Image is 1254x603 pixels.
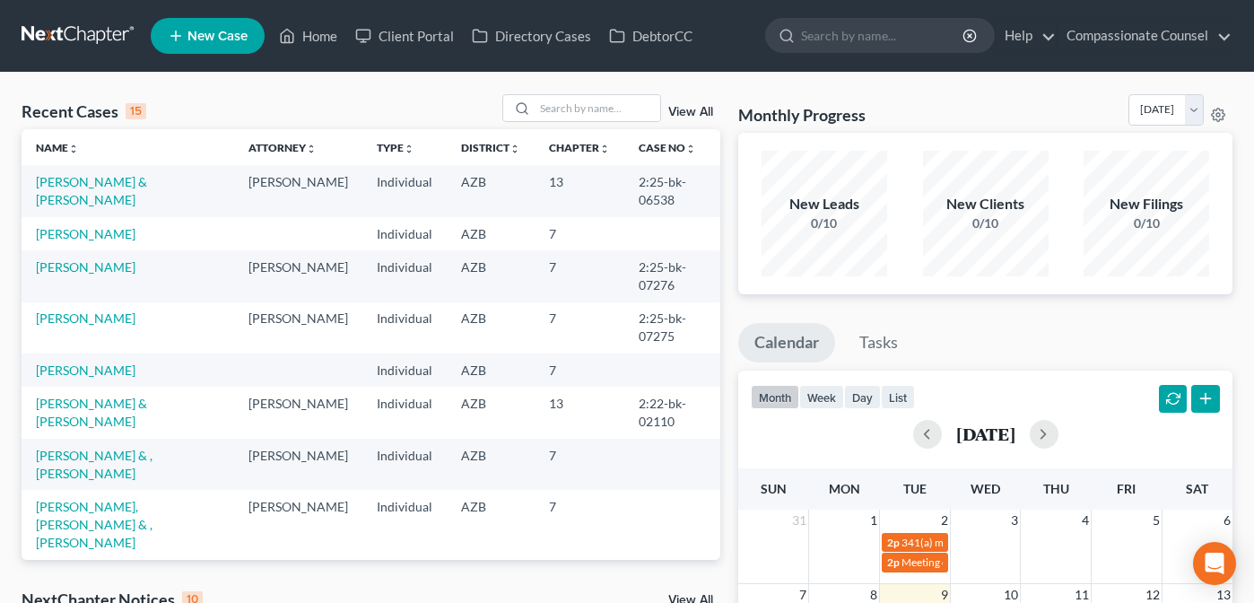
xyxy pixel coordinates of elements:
td: 7 [535,217,624,250]
td: 7 [535,490,624,559]
a: [PERSON_NAME] & [PERSON_NAME] [36,396,147,429]
td: Individual [362,165,447,216]
a: DebtorCC [600,20,701,52]
td: 13 [535,387,624,438]
a: Calendar [738,323,835,363]
td: AZB [447,302,535,354]
span: 2p [887,555,900,569]
td: Individual [362,250,447,301]
span: 1 [868,510,879,531]
a: Districtunfold_more [461,141,520,154]
span: 6 [1222,510,1232,531]
div: 15 [126,103,146,119]
td: Individual [362,302,447,354]
i: unfold_more [404,144,414,154]
i: unfold_more [509,144,520,154]
td: AZB [447,354,535,387]
span: Tue [903,481,927,496]
button: week [799,385,844,409]
div: New Filings [1084,194,1209,214]
span: New Case [187,30,248,43]
span: 31 [790,510,808,531]
a: [PERSON_NAME] [36,259,135,275]
span: 2 [939,510,950,531]
td: [PERSON_NAME] [234,387,362,438]
td: [PERSON_NAME] [234,165,362,216]
td: [PERSON_NAME] [234,302,362,354]
span: Sat [1186,481,1208,496]
i: unfold_more [599,144,610,154]
td: Individual [362,490,447,559]
button: day [844,385,881,409]
td: 2:25-bk-06538 [624,165,720,216]
a: Client Portal [346,20,463,52]
td: AZB [447,217,535,250]
a: Help [996,20,1056,52]
div: 0/10 [762,214,887,232]
span: Sun [761,481,787,496]
a: [PERSON_NAME] & [PERSON_NAME] [36,174,147,207]
td: 2:25-bk-07276 [624,250,720,301]
a: Home [270,20,346,52]
td: AZB [447,387,535,438]
a: [PERSON_NAME] & , [PERSON_NAME] [36,448,152,481]
h2: [DATE] [956,424,1015,443]
td: 13 [535,165,624,216]
span: Fri [1117,481,1136,496]
div: New Leads [762,194,887,214]
td: 2:22-bk-02110 [624,387,720,438]
td: [PERSON_NAME] [234,490,362,559]
div: Open Intercom Messenger [1193,542,1236,585]
button: month [751,385,799,409]
a: View All [668,106,713,118]
h3: Monthly Progress [738,104,866,126]
a: [PERSON_NAME], [PERSON_NAME] & , [PERSON_NAME] [36,499,152,550]
div: 0/10 [923,214,1049,232]
span: 3 [1009,510,1020,531]
input: Search by name... [801,19,965,52]
i: unfold_more [685,144,696,154]
td: 7 [535,250,624,301]
span: Thu [1043,481,1069,496]
input: Search by name... [535,95,660,121]
div: Recent Cases [22,100,146,122]
a: Case Nounfold_more [639,141,696,154]
a: [PERSON_NAME] [36,363,135,378]
i: unfold_more [68,144,79,154]
td: [PERSON_NAME] [234,439,362,490]
span: 5 [1151,510,1162,531]
td: 7 [535,439,624,490]
td: AZB [447,250,535,301]
td: AZB [447,439,535,490]
td: 7 [535,302,624,354]
td: Individual [362,217,447,250]
a: [PERSON_NAME] [36,226,135,241]
td: Individual [362,387,447,438]
td: 2:25-bk-07275 [624,302,720,354]
td: AZB [447,490,535,559]
span: Mon [829,481,860,496]
a: Nameunfold_more [36,141,79,154]
a: Compassionate Counsel [1058,20,1232,52]
td: [PERSON_NAME] [234,250,362,301]
td: 7 [535,354,624,387]
div: New Clients [923,194,1049,214]
a: [PERSON_NAME] [36,310,135,326]
td: AZB [447,165,535,216]
i: unfold_more [306,144,317,154]
td: Individual [362,354,447,387]
a: Typeunfold_more [377,141,414,154]
td: Individual [362,439,447,490]
button: list [881,385,915,409]
span: 2p [887,536,900,549]
a: Chapterunfold_more [549,141,610,154]
span: 4 [1080,510,1091,531]
div: 0/10 [1084,214,1209,232]
a: Tasks [843,323,914,363]
a: Directory Cases [463,20,600,52]
a: Attorneyunfold_more [248,141,317,154]
span: Wed [971,481,1000,496]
